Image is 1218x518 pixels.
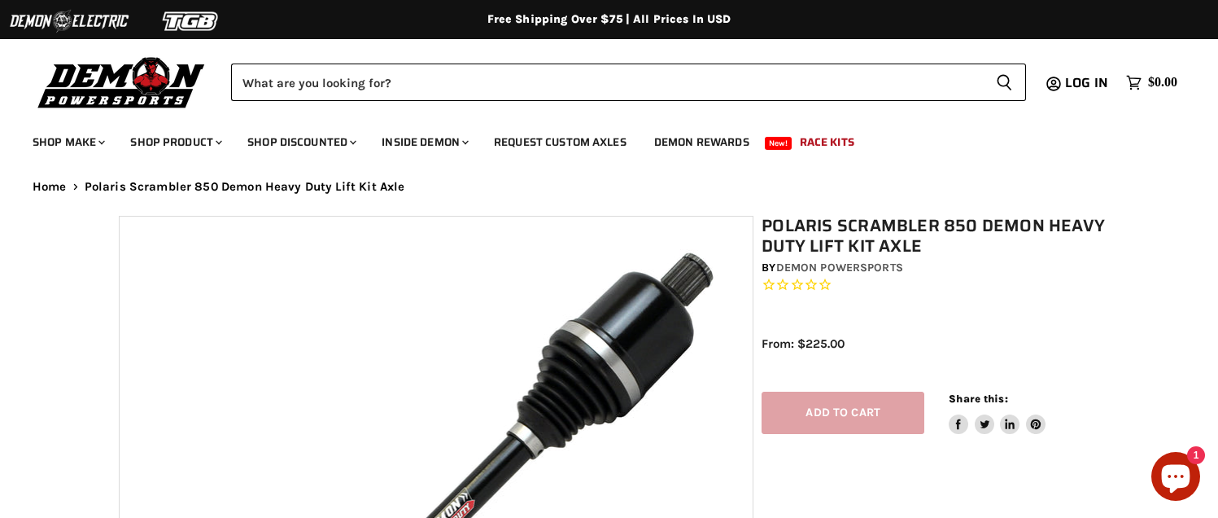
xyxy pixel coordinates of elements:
span: New! [765,137,792,150]
ul: Main menu [20,119,1173,159]
a: Race Kits [788,125,867,159]
span: Log in [1065,72,1108,93]
span: Polaris Scrambler 850 Demon Heavy Duty Lift Kit Axle [85,180,405,194]
img: Demon Powersports [33,53,211,111]
inbox-online-store-chat: Shopify online store chat [1146,452,1205,505]
a: Shop Make [20,125,115,159]
a: Request Custom Axles [482,125,639,159]
img: TGB Logo 2 [130,6,252,37]
span: Share this: [949,393,1007,405]
aside: Share this: [949,392,1046,435]
input: Search [231,64,983,101]
h1: Polaris Scrambler 850 Demon Heavy Duty Lift Kit Axle [762,216,1107,257]
span: $0.00 [1148,75,1177,90]
a: Log in [1058,76,1118,90]
span: From: $225.00 [762,336,845,351]
span: Rated 0.0 out of 5 stars 0 reviews [762,277,1107,294]
a: Demon Rewards [642,125,762,159]
a: Home [33,180,67,194]
a: Inside Demon [369,125,478,159]
img: Demon Electric Logo 2 [8,6,130,37]
a: Demon Powersports [776,261,903,274]
button: Search [983,64,1026,101]
a: Shop Product [118,125,232,159]
div: by [762,259,1107,277]
a: Shop Discounted [235,125,366,159]
form: Product [231,64,1026,101]
a: $0.00 [1118,71,1185,94]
